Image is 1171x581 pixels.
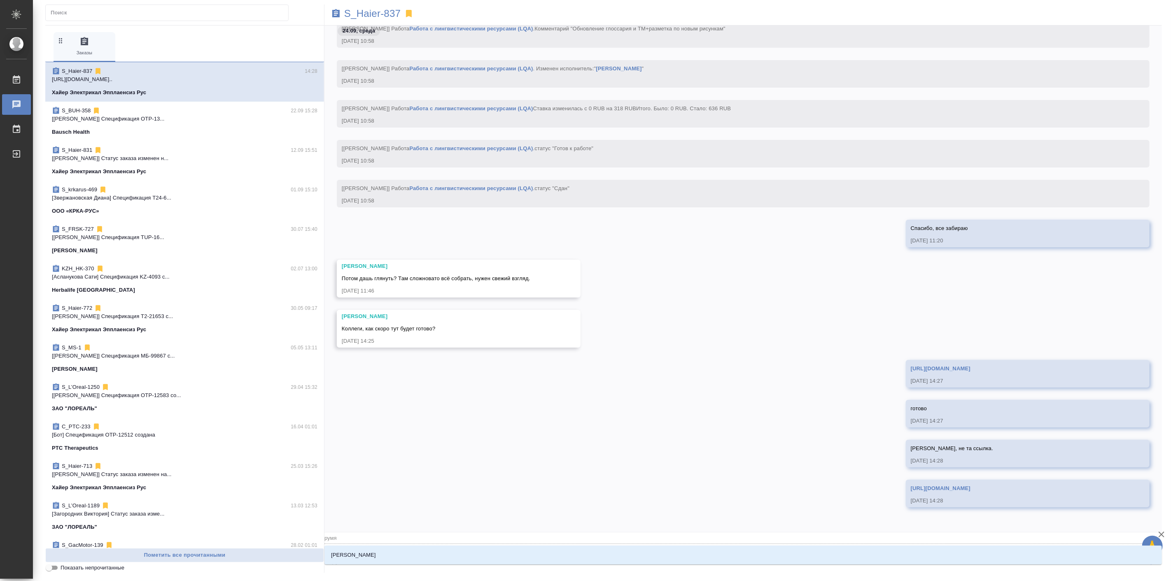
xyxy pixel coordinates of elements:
span: 🙏 [1145,537,1159,555]
div: C_PTC-23316.04 01:01[Бот] Спецификация OTP-12512 созданаPTC Therapeutics [45,418,324,457]
span: Потом дашь глянуть? Там сложновато всё собрать, нужен свежий взгляд. [342,275,530,281]
p: ООО «КРКА-РУС» [52,207,99,215]
div: [DATE] 10:58 [342,197,1121,205]
svg: Отписаться [94,304,102,312]
span: [[PERSON_NAME]] Работа . [342,185,569,191]
p: S_krkarus-469 [62,186,97,194]
input: Поиск [51,7,288,19]
p: S_Haier-772 [62,304,92,312]
svg: Отписаться [96,265,104,273]
p: 29.04 15:32 [291,383,317,391]
p: Herbalife [GEOGRAPHIC_DATA] [52,286,135,294]
p: [Звержановская Диана] Спецификация T24-6... [52,194,317,202]
span: статус "Сдан" [534,185,569,191]
svg: Отписаться [96,225,104,233]
span: Заказы [57,37,112,57]
p: Хайер Электрикал Эпплаенсиз Рус [52,325,146,334]
span: Коллеги, как скоро тут будет готово? [342,325,435,332]
span: Пометить все прочитанными [50,551,320,560]
a: [URL][DOMAIN_NAME] [911,365,970,372]
p: [URL][DOMAIN_NAME].. [52,75,317,84]
svg: Отписаться [92,423,100,431]
span: Показать непрочитанные [61,564,124,572]
span: [PERSON_NAME], не та ссылка. [911,445,993,451]
div: S_FRSK-72730.07 15:40[[PERSON_NAME]] Спецификация TUP-16...[PERSON_NAME] [45,220,324,260]
p: 22.09 15:28 [291,107,317,115]
p: 02.07 13:00 [291,265,317,273]
svg: Отписаться [94,67,102,75]
p: S_MS-1 [62,344,82,352]
p: 12.09 15:51 [291,146,317,154]
p: S_GacMotor-139 [62,541,103,549]
div: S_L’Oreal-118913.03 12:53[Загородних Виктория] Статус заказа изме...ЗАО "ЛОРЕАЛЬ" [45,497,324,536]
p: Хайер Электрикал Эпплаенсиз Рус [52,88,146,97]
svg: Отписаться [99,186,107,194]
div: S_MS-105.05 13:11[[PERSON_NAME]] Спецификация МБ-99867 с...[PERSON_NAME] [45,339,324,378]
p: 28.02 01:01 [291,541,317,549]
p: 05.05 13:11 [291,344,317,352]
p: Bausch Health [52,128,90,136]
p: S_Haier-837 [344,9,401,18]
svg: Отписаться [83,344,91,352]
button: 🙏 [1142,536,1163,556]
span: Итого. Было: 0 RUB. Стало: 636 RUB [636,105,731,112]
svg: Зажми и перетащи, чтобы поменять порядок вкладок [57,37,65,44]
p: [PERSON_NAME] [52,246,98,255]
div: [DATE] 14:28 [911,457,1121,465]
p: [Загородних Виктория] Статус заказа изме... [52,510,317,518]
svg: Отписаться [101,383,110,391]
p: PTC Therapeutics [52,444,98,452]
div: S_BUH-35822.09 15:28[[PERSON_NAME]] Спецификация OTP-13...Bausch Health [45,102,324,141]
p: 14:28 [305,67,317,75]
div: [DATE] 10:58 [342,77,1121,85]
span: " " [594,65,644,72]
svg: Отписаться [94,146,102,154]
a: Работа с лингвистическими ресурсами (LQA) [409,145,533,151]
p: 25.03 15:26 [291,462,317,470]
div: S_Haier-83112.09 15:51[[PERSON_NAME]] Статус заказа изменен н...Хайер Электрикал Эпплаенсиз Рус [45,141,324,181]
svg: Отписаться [105,541,113,549]
span: Спасибо, все забираю [911,225,968,231]
p: [Бот] Спецификация OTP-12512 создана [52,431,317,439]
p: ЗАО "ЛОРЕАЛЬ" [52,523,97,531]
p: C_PTC-233 [62,423,91,431]
div: [PERSON_NAME] [342,262,552,270]
a: Работа с лингвистическими ресурсами (LQA) [409,65,533,72]
p: Хайер Электрикал Эпплаенсиз Рус [52,167,146,176]
p: [[PERSON_NAME]] Статус заказа изменен на... [52,470,317,479]
svg: Отписаться [101,502,110,510]
a: Работа с лингвистическими ресурсами (LQA) [409,105,533,112]
p: KZH_HK-370 [62,265,94,273]
p: [[PERSON_NAME]] Спецификация МБ-99867 с... [52,352,317,360]
p: Хайер Электрикал Эпплаенсиз Рус [52,483,146,492]
p: [[PERSON_NAME]] Спецификация Т2-21653 с... [52,312,317,321]
button: Пометить все прочитанными [45,548,324,562]
div: KZH_HK-37002.07 13:00[Асланукова Сати] Спецификация KZ-4093 с...Herbalife [GEOGRAPHIC_DATA] [45,260,324,299]
p: [[PERSON_NAME]] Спецификация OTP-13... [52,115,317,123]
div: [PERSON_NAME] [342,312,552,321]
p: 30.07 15:40 [291,225,317,233]
p: [[PERSON_NAME]] Спецификация OTP-12583 со... [52,391,317,400]
span: статус "Готов к работе" [534,145,593,151]
div: S_krkarus-46901.09 15:10[Звержановская Диана] Спецификация T24-6...ООО «КРКА-РУС» [45,181,324,220]
p: S_BUH-358 [62,107,91,115]
svg: Отписаться [94,462,102,470]
div: [DATE] 14:27 [911,377,1121,385]
p: 13.03 12:53 [291,502,317,510]
div: S_L’Oreal-125029.04 15:32[[PERSON_NAME]] Спецификация OTP-12583 со...ЗАО "ЛОРЕАЛЬ" [45,378,324,418]
div: S_Haier-71325.03 15:26[[PERSON_NAME]] Статус заказа изменен на...Хайер Электрикал Эпплаенсиз Рус [45,457,324,497]
div: [DATE] 10:58 [342,157,1121,165]
p: [[PERSON_NAME]] Статус заказа изменен н... [52,154,317,163]
p: ЗАО "ЛОРЕАЛЬ" [52,404,97,413]
p: S_FRSK-727 [62,225,94,233]
p: 01.09 15:10 [291,186,317,194]
p: 16.04 01:01 [291,423,317,431]
p: [PERSON_NAME] [331,551,376,559]
div: [DATE] 11:46 [342,287,552,295]
div: S_Haier-83714:28[URL][DOMAIN_NAME]..Хайер Электрикал Эпплаенсиз Рус [45,62,324,102]
div: [DATE] 11:20 [911,237,1121,245]
p: S_Haier-713 [62,462,92,470]
p: [[PERSON_NAME]] Спецификация TUP-16... [52,233,317,242]
span: [[PERSON_NAME]] Работа . [342,145,593,151]
span: [[PERSON_NAME]] Работа Ставка изменилась с 0 RUB на 318 RUB [342,105,731,112]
